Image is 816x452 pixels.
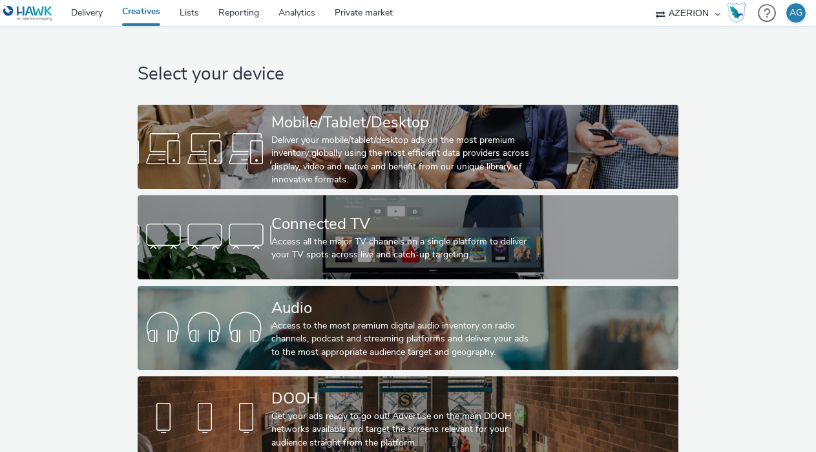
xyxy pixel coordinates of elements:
div: Deliver your mobile/tablet/desktop ads on the most premium inventory globally using the most effi... [271,134,539,187]
div: Access to the most premium digital audio inventory on radio channels, podcast and streaming platf... [271,319,539,359]
a: Connected TVAccess all the major TV channels on a single platform to deliver your TV spots across... [138,195,678,279]
h1: Select your device [138,62,678,87]
div: Audio [271,297,539,319]
div: Mobile/Tablet/Desktop [271,111,539,134]
div: AG [790,3,802,23]
div: Access all the major TV channels on a single platform to deliver your TV spots across live and ca... [271,235,539,262]
img: Hawk Academy [727,3,746,23]
div: Connected TV [271,213,539,235]
div: Get your ads ready to go out! Advertise on the main DOOH networks available and target the screen... [271,410,539,449]
a: Mobile/Tablet/DesktopDeliver your mobile/tablet/desktop ads on the most premium inventory globall... [138,105,678,189]
div: DOOH [271,387,539,410]
img: undefined Logo [3,5,53,21]
a: Hawk Academy [727,3,751,23]
a: AudioAccess to the most premium digital audio inventory on radio channels, podcast and streaming ... [138,286,678,370]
